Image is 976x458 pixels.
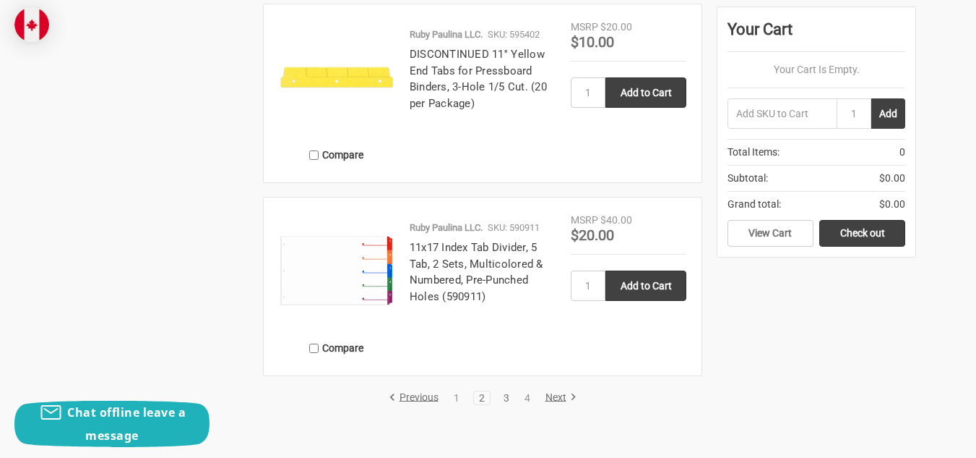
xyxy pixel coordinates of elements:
button: Add [871,98,905,129]
img: 11'' Yellow End Tabs for Pressboard Binders, 3-Hole 1/5 Cut. (20 per Package) [279,20,394,135]
input: Add to Cart [605,77,686,108]
input: Add SKU to Cart [727,98,837,129]
button: Chat offline leave a message [14,401,210,447]
p: SKU: 590911 [488,221,540,235]
img: duty and tax information for Canada [14,7,49,42]
img: 11x17 Multi Colored 5 Tabbed Numbered from 1 to 5 Dividers (10 per Package) With Holes [279,213,394,328]
span: Grand total: [727,197,781,212]
span: Subtotal: [727,171,768,186]
p: Ruby Paulina LLC. [410,221,483,235]
a: 11x17 Index Tab Divider, 5 Tab, 2 Sets, Multicolored & Numbered, Pre-Punched Holes (590911) [410,241,543,303]
span: Chat offline leave a message [67,404,186,444]
a: View Cart [727,220,813,247]
a: Next [540,391,577,404]
span: $10.00 [571,33,614,51]
a: DISCONTINUED 11'' Yellow End Tabs for Pressboard Binders, 3-Hole 1/5 Cut. (20 per Package) [410,48,547,110]
a: Previous [389,391,444,404]
p: Your Cart Is Empty. [727,62,905,77]
p: Ruby Paulina LLC. [410,27,483,42]
iframe: Google Customer Reviews [857,419,976,458]
span: $40.00 [600,214,632,226]
label: Compare [279,143,394,167]
div: MSRP [571,213,598,228]
span: $0.00 [879,197,905,212]
a: Check out [819,220,905,247]
a: 3 [498,393,514,403]
a: 4 [519,393,535,403]
input: Compare [309,344,319,353]
input: Add to Cart [605,271,686,301]
label: Compare [279,336,394,360]
span: $20.00 [600,21,632,33]
span: Total Items: [727,145,779,160]
span: 0 [899,145,905,160]
input: Compare [309,150,319,160]
a: 1 [449,393,465,403]
a: 2 [474,393,490,403]
p: SKU: 595402 [488,27,540,42]
div: Your Cart [727,17,905,52]
span: $0.00 [879,171,905,186]
div: MSRP [571,20,598,35]
span: $20.00 [571,226,614,244]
